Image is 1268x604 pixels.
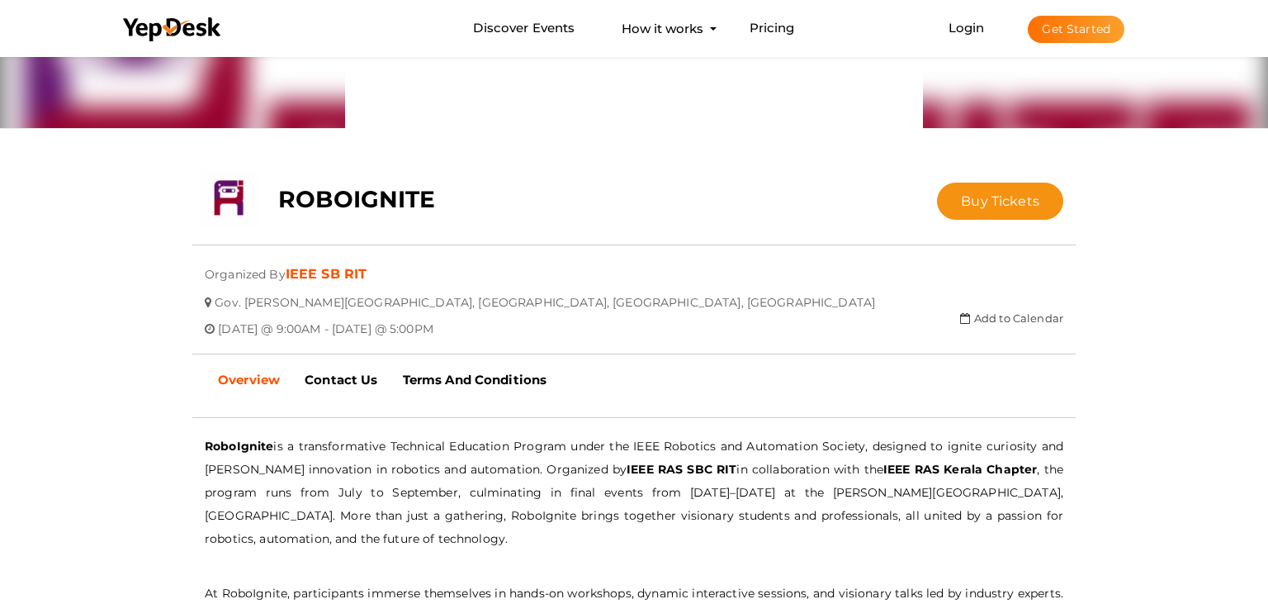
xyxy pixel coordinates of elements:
[218,372,280,388] b: Overview
[215,283,875,310] span: Gov. [PERSON_NAME][GEOGRAPHIC_DATA], [GEOGRAPHIC_DATA], [GEOGRAPHIC_DATA], [GEOGRAPHIC_DATA]
[201,170,258,228] img: RSPMBPJE_small.png
[937,183,1063,220] button: Buy Tickets
[205,435,1063,550] p: is a transformative Technical Education Program under the IEEE Robotics and Automation Society, d...
[278,185,435,213] b: ROBOIGNITE
[949,20,985,36] a: Login
[961,193,1039,209] span: Buy Tickets
[617,13,708,44] button: How it works
[205,254,286,282] span: Organized By
[960,312,1063,325] a: Add to Calendar
[206,359,292,401] a: Overview
[473,13,575,44] a: Discover Events
[883,462,1037,477] b: IEEE RAS Kerala Chapter
[286,266,367,282] a: IEEE SB RIT
[292,359,390,401] a: Contact Us
[205,439,273,454] b: RoboIgnite
[1028,16,1124,43] button: Get Started
[390,359,560,401] a: Terms And Conditions
[218,309,433,336] span: [DATE] @ 9:00AM - [DATE] @ 5:00PM
[403,372,547,388] b: Terms And Conditions
[750,13,795,44] a: Pricing
[305,372,377,388] b: Contact Us
[627,462,736,477] b: IEEE RAS SBC RIT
